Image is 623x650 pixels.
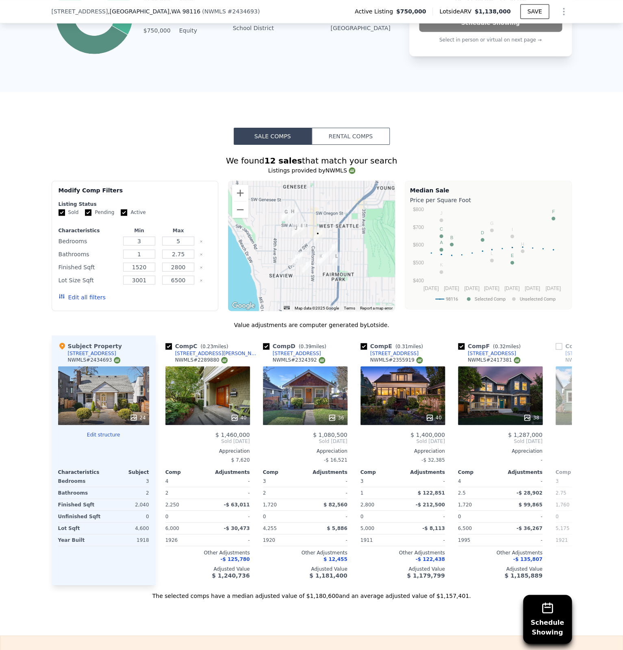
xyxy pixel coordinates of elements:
[502,475,543,486] div: -
[410,431,445,438] span: $ 1,400,000
[105,534,149,545] div: 1918
[200,240,203,243] button: Clear
[294,251,303,265] div: 5235 45th Ave SW
[68,356,120,363] div: NWMLS # 2434693
[232,185,248,201] button: Zoom in
[58,431,149,438] button: Edit structure
[407,572,445,578] span: $ 1,179,799
[360,525,374,531] span: 5,000
[458,350,516,356] a: [STREET_ADDRESS]
[404,510,445,522] div: -
[324,457,347,462] span: -$ 16,521
[370,356,423,363] div: NWMLS # 2355919
[202,7,260,15] div: ( )
[215,431,250,438] span: $ 1,460,000
[355,7,396,15] span: Active Listing
[230,300,257,311] img: Google
[446,296,458,301] text: 98116
[415,502,445,507] span: -$ 212,500
[130,413,145,421] div: 24
[302,260,311,274] div: 5274 44th Ave SW
[58,510,102,522] div: Unfinished Sqft
[288,207,297,221] div: 4537 46th Ave SW
[200,279,203,282] button: Clear
[52,585,572,600] div: The selected comps have a median adjusted value of $1,180,600 and an average adjusted value of $1...
[458,534,499,545] div: 1995
[165,350,260,356] a: [STREET_ADDRESS][PERSON_NAME]
[295,305,339,310] span: Map data ©2025 Google
[59,235,118,246] div: Bedrooms
[230,300,257,311] a: Open this area in Google Maps (opens a new window)
[232,201,248,218] button: Zoom out
[556,502,569,507] span: 1,760
[59,227,118,233] div: Characteristics
[458,478,461,484] span: 4
[121,209,127,216] input: Active
[221,357,228,363] img: NWMLS Logo
[108,7,200,15] span: , [GEOGRAPHIC_DATA]
[422,525,445,531] span: -$ 8,113
[458,549,543,556] div: Other Adjustments
[360,513,364,519] span: 0
[458,447,543,454] div: Appreciation
[305,469,347,475] div: Adjustments
[556,534,596,545] div: 1921
[484,285,499,291] text: [DATE]
[59,201,212,207] div: Listing Status
[263,525,277,531] span: 4,255
[458,454,543,465] div: -
[52,155,572,166] div: We found that match your search
[360,487,401,498] div: 1
[495,343,506,349] span: 0.32
[475,296,506,301] text: Selected Comp
[165,438,250,444] span: Sold [DATE]
[307,487,347,498] div: -
[114,357,120,363] img: NWMLS Logo
[403,469,445,475] div: Adjustments
[137,26,171,35] td: $750,000
[263,469,305,475] div: Comp
[475,8,511,15] span: $1,138,000
[273,350,321,356] div: [STREET_ADDRESS]
[392,343,426,349] span: ( miles)
[263,447,347,454] div: Appreciation
[105,499,149,510] div: 2,040
[165,549,250,556] div: Other Adjustments
[224,502,250,507] span: -$ 63,011
[209,510,250,522] div: -
[410,186,567,194] div: Median Sale
[263,438,347,444] span: Sold [DATE]
[360,305,393,310] a: Report a map error
[319,252,328,266] div: 4111 SW Dawson St
[234,128,312,145] button: Sale Comps
[297,221,306,235] div: 4742 45th Ave SW
[228,8,258,15] span: # 2434693
[480,230,484,235] text: D
[504,572,542,578] span: $ 1,185,889
[517,525,543,531] span: -$ 36,267
[521,241,524,246] text: H
[523,413,539,421] div: 38
[410,205,567,307] svg: A chart.
[59,209,79,216] label: Sold
[490,251,493,255] text: L
[121,209,145,216] label: Active
[416,357,423,363] img: NWMLS Logo
[502,510,543,522] div: -
[58,487,102,498] div: Bathrooms
[220,556,250,562] span: -$ 125,780
[410,194,567,205] div: Price per Square Foot
[233,24,312,32] div: School District
[169,8,200,15] span: , WA 98116
[458,487,499,498] div: 2.5
[178,26,214,35] td: Equity
[307,475,347,486] div: -
[175,350,260,356] div: [STREET_ADDRESS][PERSON_NAME]
[263,487,304,498] div: 2
[458,469,500,475] div: Comp
[458,342,524,350] div: Comp F
[165,565,250,572] div: Adjusted Value
[397,343,408,349] span: 0.31
[58,522,102,534] div: Lot Sqft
